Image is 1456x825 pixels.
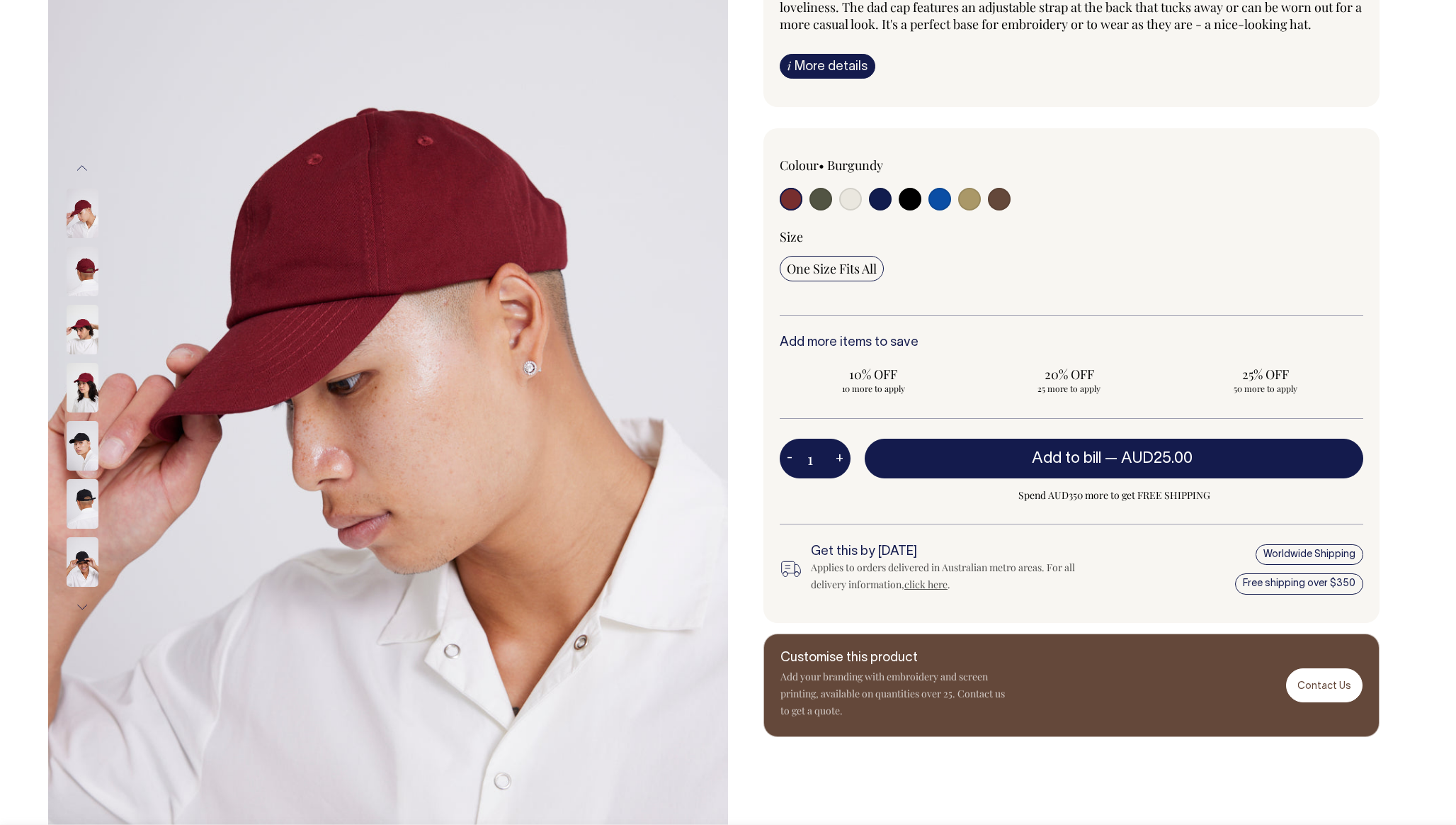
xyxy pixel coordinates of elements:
span: i [787,58,791,73]
input: 10% OFF 10 more to apply [780,361,967,398]
a: Contact Us [1286,668,1363,702]
button: - [780,444,800,473]
span: Spend AUD350 more to get FREE SHIPPING [865,487,1363,504]
span: 50 more to apply [1178,383,1352,394]
a: iMore details [780,54,875,79]
img: burgundy [67,189,98,238]
label: Burgundy [827,157,883,174]
div: Size [780,228,1363,245]
img: black [67,421,98,471]
p: Add your branding with embroidery and screen printing, available on quantities over 25. Contact u... [780,668,1007,719]
input: 25% OFF 50 more to apply [1171,361,1359,398]
button: Next [72,591,93,623]
h6: Get this by [DATE] [811,545,1098,559]
button: Add to bill —AUD25.00 [865,439,1363,478]
img: burgundy [67,305,98,354]
input: One Size Fits All [780,256,884,281]
span: Add to bill [1032,451,1101,466]
span: One Size Fits All [787,260,877,277]
span: AUD25.00 [1121,451,1193,466]
h6: Add more items to save [780,336,1363,350]
div: Applies to orders delivered in Australian metro areas. For all delivery information, . [811,559,1098,593]
span: 20% OFF [983,366,1156,383]
button: + [829,444,851,473]
img: black [67,479,98,529]
img: burgundy [67,363,98,412]
span: 10% OFF [787,366,960,383]
img: black [67,537,98,587]
span: 25 more to apply [983,383,1156,394]
span: — [1105,451,1196,466]
div: Colour [780,157,1013,174]
a: click here [904,578,948,591]
input: 20% OFF 25 more to apply [976,361,1164,398]
h6: Customise this product [780,651,1007,666]
span: • [819,157,824,174]
img: burgundy [67,247,98,296]
button: Previous [72,152,93,184]
span: 25% OFF [1178,366,1352,383]
span: 10 more to apply [787,383,960,394]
